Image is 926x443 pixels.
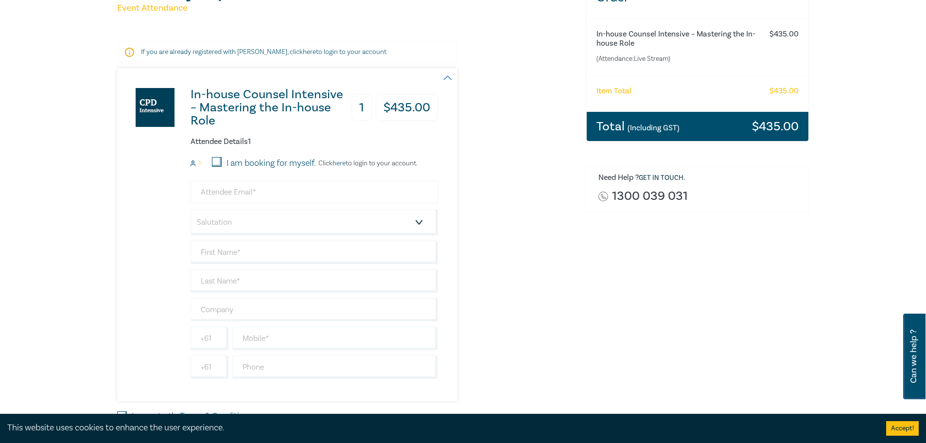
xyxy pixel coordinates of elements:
input: Phone [232,355,438,379]
h3: Total [596,120,680,133]
input: +61 [191,355,228,379]
h6: Item Total [596,87,631,96]
h3: $ 435.00 [376,94,438,121]
a: here [303,48,316,56]
input: +61 [191,327,228,350]
h6: Attendee Details 1 [191,137,438,146]
input: Mobile* [232,327,438,350]
label: I am booking for myself. [227,157,316,170]
h6: $ 435.00 [769,87,799,96]
label: I agree to the [132,410,253,423]
h6: $ 435.00 [769,30,799,39]
input: First Name* [191,241,438,264]
p: If you are already registered with [PERSON_NAME], click to login to your account [141,47,434,57]
p: Click to login to your account. [316,159,418,167]
input: Last Name* [191,269,438,293]
img: In-house Counsel Intensive – Mastering the In-house Role [136,88,175,127]
h3: 1 [351,94,372,121]
small: (Including GST) [628,123,680,133]
span: Can we help ? [909,319,918,393]
div: This website uses cookies to enhance the user experience. [7,422,872,434]
h6: In-house Counsel Intensive – Mastering the In-house Role [596,30,760,48]
input: Company [191,298,438,321]
h6: Need Help ? . [598,173,802,183]
button: Accept cookies [886,421,919,436]
h3: $ 435.00 [752,120,799,133]
small: (Attendance: Live Stream ) [596,54,760,64]
a: Get in touch [639,174,683,182]
h5: Event Attendance [117,2,575,14]
a: here [332,159,346,168]
a: Terms & Conditions [180,410,253,422]
h3: In-house Counsel Intensive – Mastering the In-house Role [191,88,350,127]
a: 1300 039 031 [612,190,688,203]
input: Attendee Email* [191,180,438,204]
small: 1 [199,160,201,167]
